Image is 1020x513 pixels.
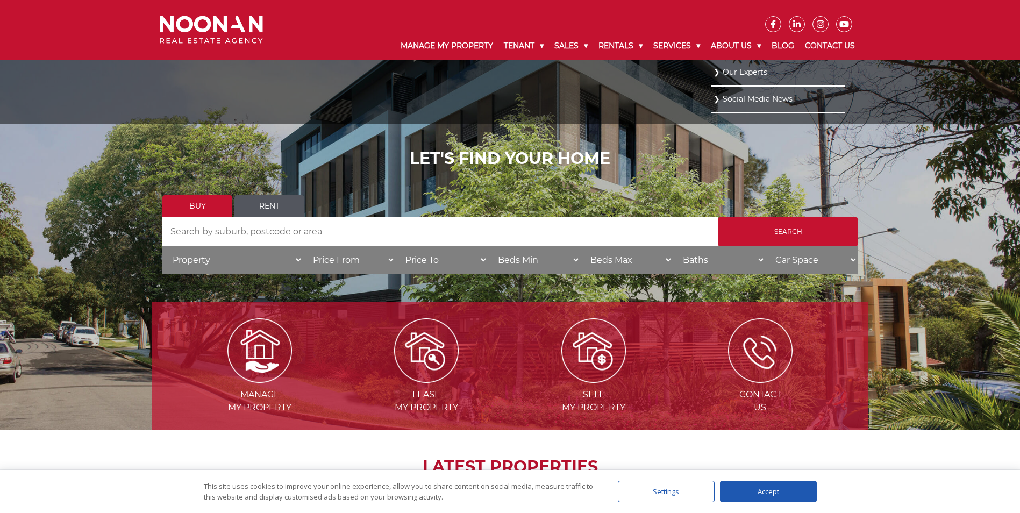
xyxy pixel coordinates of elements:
[234,195,304,217] a: Rent
[160,16,263,44] img: Noonan Real Estate Agency
[177,345,342,412] a: Managemy Property
[162,195,232,217] a: Buy
[728,318,793,383] img: ICONS
[648,32,705,60] a: Services
[395,32,498,60] a: Manage My Property
[549,32,593,60] a: Sales
[498,32,549,60] a: Tenant
[344,388,509,414] span: Lease my Property
[718,217,858,246] input: Search
[714,92,843,106] a: Social Media News
[678,345,843,412] a: ContactUs
[593,32,648,60] a: Rentals
[720,481,817,502] div: Accept
[618,481,715,502] div: Settings
[678,388,843,414] span: Contact Us
[204,481,596,502] div: This site uses cookies to improve your online experience, allow you to share content on social me...
[511,388,676,414] span: Sell my Property
[177,388,342,414] span: Manage my Property
[162,217,718,246] input: Search by suburb, postcode or area
[511,345,676,412] a: Sellmy Property
[800,32,860,60] a: Contact Us
[766,32,800,60] a: Blog
[394,318,459,383] img: Lease my property
[714,65,843,80] a: Our Experts
[179,457,841,476] h2: LATEST PROPERTIES
[561,318,626,383] img: Sell my property
[227,318,292,383] img: Manage my Property
[705,32,766,60] a: About Us
[344,345,509,412] a: Leasemy Property
[162,149,858,168] h1: LET'S FIND YOUR HOME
